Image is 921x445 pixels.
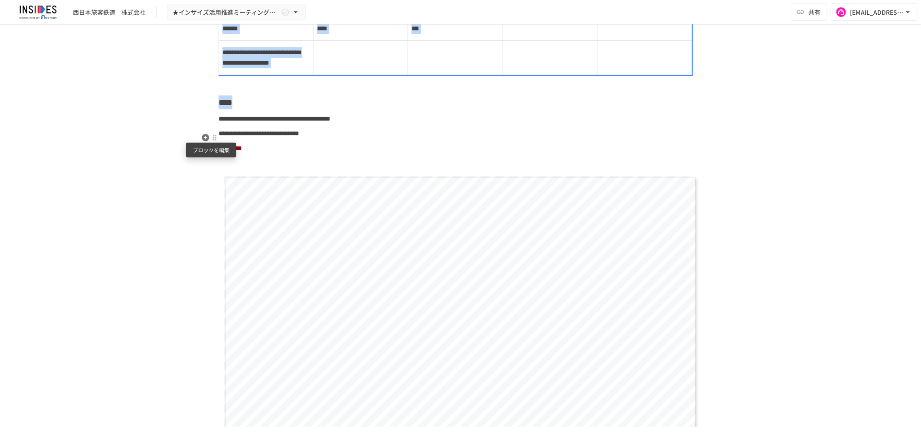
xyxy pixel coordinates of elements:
div: [EMAIL_ADDRESS][DOMAIN_NAME] [850,7,904,18]
img: JmGSPSkPjKwBq77AtHmwC7bJguQHJlCRQfAXtnx4WuV [10,5,66,19]
button: ★インサイズ活用推進ミーティング ～2回目～ [167,4,306,21]
button: 共有 [791,3,827,21]
div: ブロックを編集 [186,143,236,157]
button: [EMAIL_ADDRESS][DOMAIN_NAME] [831,3,918,21]
span: ★インサイズ活用推進ミーティング ～2回目～ [173,7,279,18]
div: 西日本旅客鉄道 株式会社 [73,8,146,17]
span: 共有 [808,7,820,17]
